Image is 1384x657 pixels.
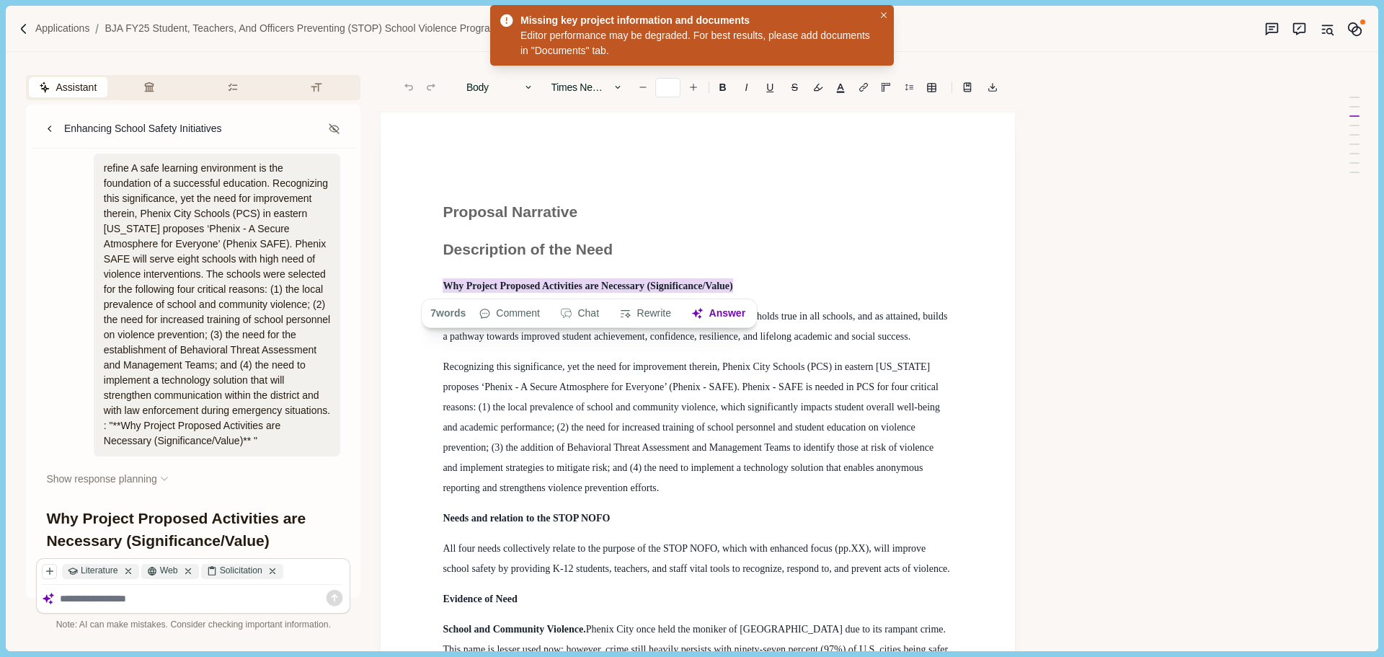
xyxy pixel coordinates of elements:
div: Enhancing School Safety Initiatives [64,121,222,136]
button: U [759,77,781,97]
button: Export to docx [982,77,1003,97]
span: Recognizing this significance, yet the need for improvement therein, Phenix City Schools (PCS) in... [443,361,942,493]
div: Web [141,564,198,579]
span: All four needs collectively relate to the purpose of the STOP NOFO, which with enhanced focus (pp... [443,543,949,574]
button: Line height [921,77,941,97]
a: Applications [35,21,90,36]
button: Answer [684,304,753,324]
s: S [791,82,798,92]
button: Close [877,8,892,23]
b: B [719,82,727,92]
span: School and Community Violence. [443,624,585,635]
button: Redo [421,77,441,97]
button: Times New Roman [544,77,630,97]
button: Chat [553,304,607,324]
div: Editor performance may be degraded. For best results, please add documents in "Documents" tab. [520,28,874,58]
button: Comment [471,304,548,324]
span: Show response planning [46,472,156,487]
div: Note: AI can make mistakes. Consider checking important information. [36,619,350,632]
button: Rewrite [612,304,679,324]
button: I [736,77,756,97]
button: Line height [853,77,874,97]
span: Evidence of Need [443,594,517,604]
button: Decrease font size [633,77,653,97]
a: BJA FY25 Student, Teachers, and Officers Preventing (STOP) School Violence Program (O-BJA-2025-17... [105,21,600,36]
u: U [766,82,773,92]
span: Assistant [56,80,97,95]
h1: Why Project Proposed Activities are Necessary (Significance/Value) [46,507,340,552]
span: Needs and relation to the STOP NOFO [443,513,610,524]
i: I [745,82,748,92]
img: Forward slash icon [17,22,30,35]
button: Undo [399,77,419,97]
span: A safe learning environment is the foundation of a successful education. This holds true in all s... [443,311,949,342]
button: Body [459,77,541,97]
div: Solicitation [201,564,283,579]
button: Adjust margins [876,77,896,97]
img: Forward slash icon [89,22,105,35]
button: S [784,77,805,97]
span: Description of the Need [443,241,613,257]
div: 7 words [426,304,466,324]
div: Missing key project information and documents [520,13,869,28]
span: Why Project Proposed Activities are Necessary (Significance/Value) [443,278,732,293]
div: Literature [62,564,138,579]
span: Proposal Narrative [443,203,577,220]
button: B [711,77,734,97]
button: Line height [899,77,919,97]
button: Increase font size [683,77,704,97]
button: Line height [957,77,977,97]
div: refine A safe learning environment is the foundation of a successful education. Recognizing this ... [94,154,341,457]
